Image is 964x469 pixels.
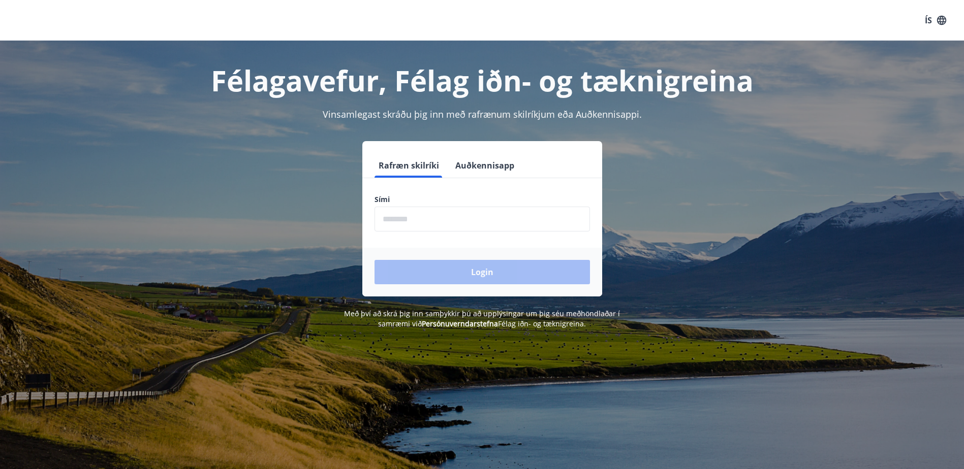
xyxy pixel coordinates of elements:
label: Sími [375,194,590,205]
button: Auðkennisapp [451,153,518,178]
button: Rafræn skilríki [375,153,443,178]
h1: Félagavefur, Félag iðn- og tæknigreina [129,61,836,99]
button: ÍS [919,11,952,29]
span: Með því að skrá þig inn samþykkir þú að upplýsingar um þig séu meðhöndlaðar í samræmi við Félag i... [344,309,620,328]
a: Persónuverndarstefna [422,319,498,328]
span: Vinsamlegast skráðu þig inn með rafrænum skilríkjum eða Auðkennisappi. [323,108,642,120]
